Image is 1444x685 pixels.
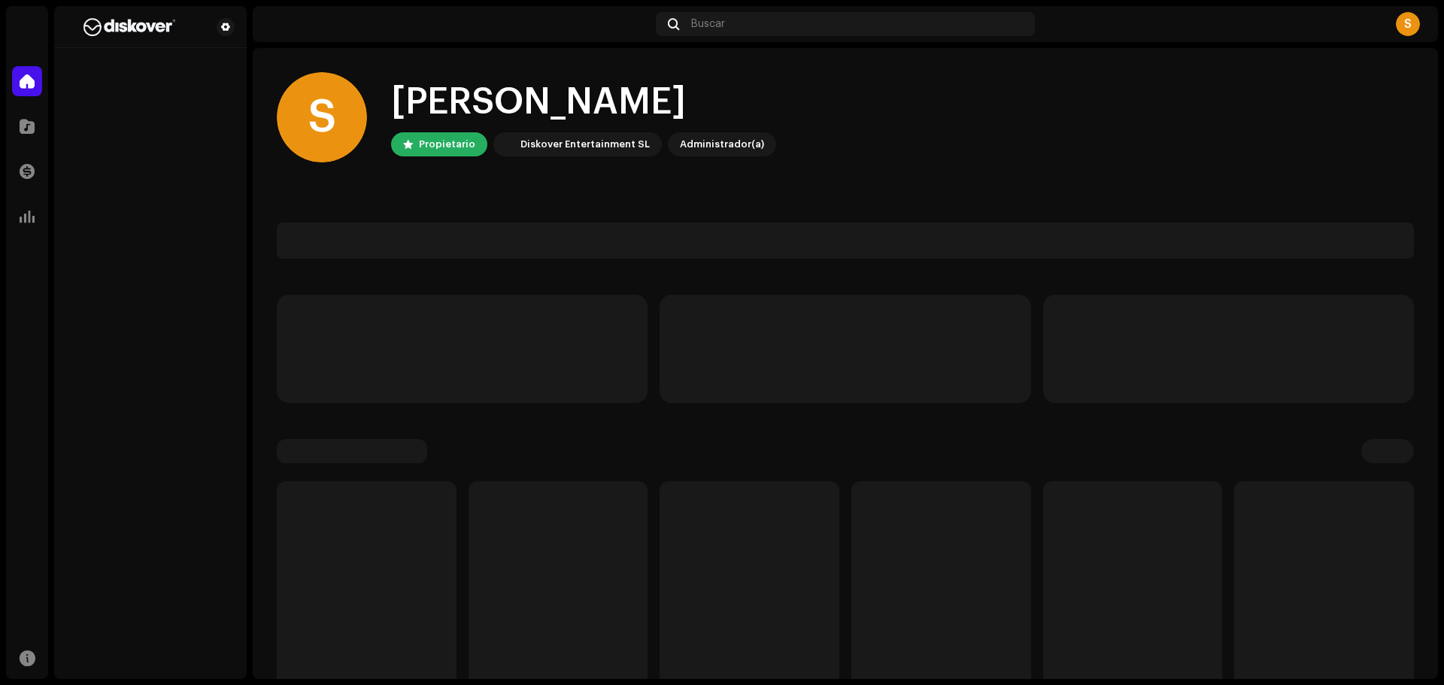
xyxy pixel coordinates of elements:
[520,135,650,153] div: Diskover Entertainment SL
[277,72,367,162] div: S
[1396,12,1420,36] div: S
[680,135,764,153] div: Administrador(a)
[496,135,514,153] img: 297a105e-aa6c-4183-9ff4-27133c00f2e2
[391,78,776,126] div: [PERSON_NAME]
[419,135,475,153] div: Propietario
[691,18,725,30] span: Buscar
[66,18,193,36] img: b627a117-4a24-417a-95e9-2d0c90689367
